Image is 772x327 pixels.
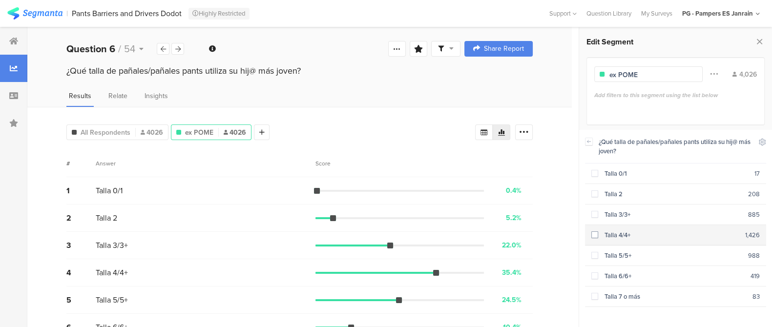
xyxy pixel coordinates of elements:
[598,292,752,301] div: Talla 7 o más
[66,267,96,278] div: 4
[315,159,336,168] div: Score
[682,9,753,18] div: PG - Pampers ES Janrain
[751,271,760,281] div: 419
[96,159,116,168] div: Answer
[636,9,677,18] a: My Surveys
[188,8,250,20] div: Highly Restricted
[66,64,533,77] div: ¿Qué talla de pañales/pañales pants utiliza su hij@ más joven?
[502,267,522,278] div: 35.4%
[748,251,760,260] div: 988
[748,189,760,199] div: 208
[224,127,246,138] span: 4026
[96,240,128,251] span: Talla 3/3+
[96,294,128,306] span: Talla 5/5+
[598,271,751,281] div: Talla 6/6+
[96,185,123,196] span: Talla 0/1
[96,212,117,224] span: Talla 2
[7,7,63,20] img: segmanta logo
[124,41,135,56] span: 54
[72,9,182,18] div: Pants Barriers and Drivers Dodot
[502,295,522,305] div: 24.5%
[66,212,96,224] div: 2
[66,294,96,306] div: 5
[66,240,96,251] div: 3
[69,91,91,101] span: Results
[598,251,748,260] div: Talla 5/5+
[484,45,524,52] span: Share Report
[506,185,522,196] div: 0.4%
[66,41,115,56] b: Question 6
[185,127,213,138] span: ex POME
[594,91,757,100] div: Add filters to this segment using the list below
[549,6,577,21] div: Support
[754,169,760,178] div: 17
[96,267,128,278] span: Talla 4/4+
[141,127,163,138] span: 4026
[598,189,748,199] div: Talla 2
[108,91,127,101] span: Relate
[732,69,757,80] div: 4,026
[598,210,748,219] div: Talla 3/3+
[145,91,168,101] span: Insights
[598,230,745,240] div: Talla 4/4+
[66,159,96,168] div: #
[582,9,636,18] a: Question Library
[118,41,121,56] span: /
[66,8,68,19] div: |
[599,137,752,156] div: ¿Qué talla de pañales/pañales pants utiliza su hij@ más joven?
[752,292,760,301] div: 83
[598,169,754,178] div: Talla 0/1
[66,185,96,196] div: 1
[506,213,522,223] div: 5.2%
[609,70,694,80] input: Segment name...
[745,230,760,240] div: 1,426
[81,127,130,138] span: All Respondents
[748,210,760,219] div: 885
[586,36,633,47] span: Edit Segment
[502,240,522,250] div: 22.0%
